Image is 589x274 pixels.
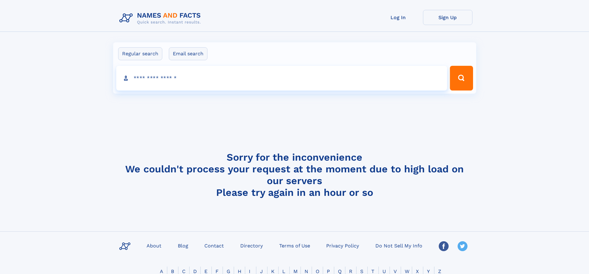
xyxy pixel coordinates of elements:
label: Email search [169,47,207,60]
a: Blog [175,241,191,250]
a: Privacy Policy [324,241,361,250]
img: Logo Names and Facts [117,10,206,27]
a: Do Not Sell My Info [373,241,425,250]
a: Sign Up [423,10,472,25]
a: Terms of Use [277,241,313,250]
a: Contact [202,241,226,250]
input: search input [116,66,447,91]
img: Twitter [458,241,467,251]
a: Directory [238,241,265,250]
a: About [144,241,164,250]
button: Search Button [450,66,473,91]
img: Facebook [439,241,449,251]
label: Regular search [118,47,162,60]
h4: Sorry for the inconvenience We couldn't process your request at the moment due to high load on ou... [117,151,472,198]
a: Log In [373,10,423,25]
